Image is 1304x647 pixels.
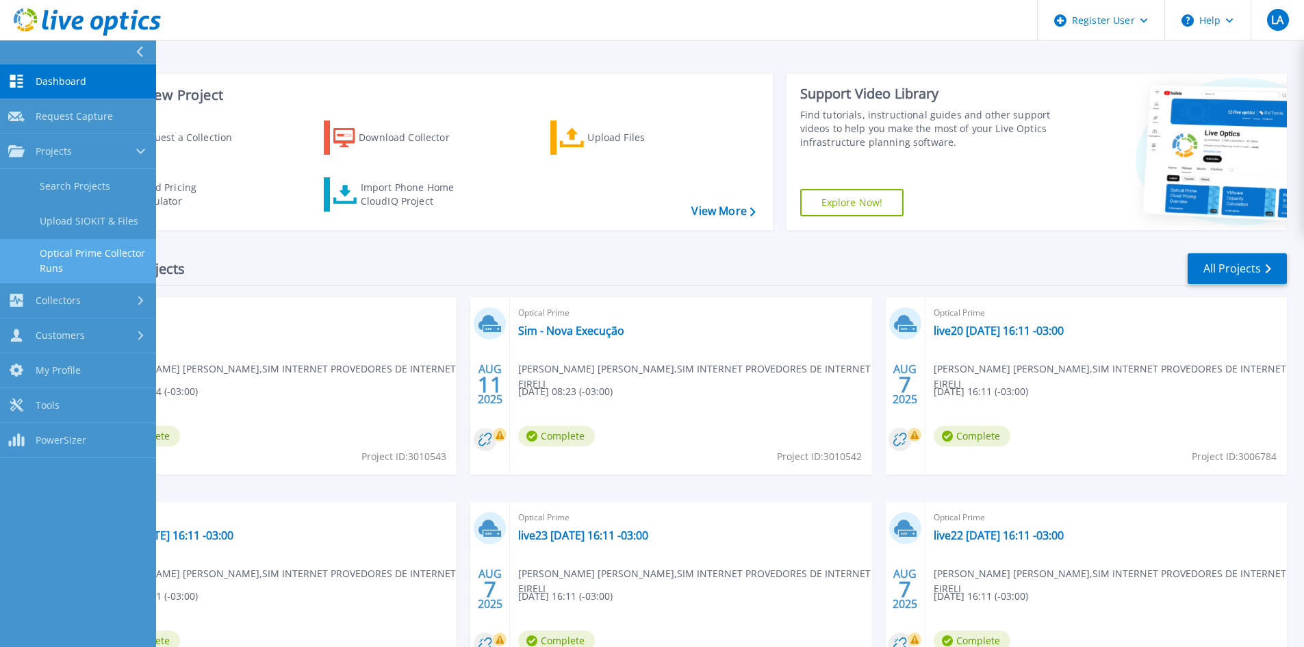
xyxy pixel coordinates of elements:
[97,177,250,212] a: Cloud Pricing Calculator
[691,205,755,218] a: View More
[103,510,448,525] span: Optical Prime
[103,305,448,320] span: Optical Prime
[36,145,72,157] span: Projects
[36,294,81,307] span: Collectors
[361,181,468,208] div: Import Phone Home CloudIQ Project
[934,361,1287,392] span: [PERSON_NAME] [PERSON_NAME] , SIM INTERNET PROVEDORES DE INTERNET EIRELI
[36,329,85,342] span: Customers
[934,589,1028,604] span: [DATE] 16:11 (-03:00)
[361,449,446,464] span: Project ID: 3010543
[934,305,1279,320] span: Optical Prime
[1271,14,1283,25] span: LA
[134,181,244,208] div: Cloud Pricing Calculator
[587,124,697,151] div: Upload Files
[103,566,457,596] span: [PERSON_NAME] [PERSON_NAME] , SIM INTERNET PROVEDORES DE INTERNET EIRELI
[97,120,250,155] a: Request a Collection
[518,589,613,604] span: [DATE] 16:11 (-03:00)
[484,583,496,595] span: 7
[934,324,1064,338] a: live20 [DATE] 16:11 -03:00
[36,434,86,446] span: PowerSizer
[136,124,246,151] div: Request a Collection
[36,399,60,411] span: Tools
[777,449,862,464] span: Project ID: 3010542
[1188,253,1287,284] a: All Projects
[934,426,1010,446] span: Complete
[934,529,1064,542] a: live22 [DATE] 16:11 -03:00
[359,124,468,151] div: Download Collector
[934,384,1028,399] span: [DATE] 16:11 (-03:00)
[477,359,503,409] div: AUG 2025
[800,85,1056,103] div: Support Video Library
[892,564,918,614] div: AUG 2025
[934,566,1287,596] span: [PERSON_NAME] [PERSON_NAME] , SIM INTERNET PROVEDORES DE INTERNET EIRELI
[899,583,911,595] span: 7
[518,324,624,338] a: Sim - Nova Execução
[518,566,871,596] span: [PERSON_NAME] [PERSON_NAME] , SIM INTERNET PROVEDORES DE INTERNET EIRELI
[36,75,86,88] span: Dashboard
[103,529,233,542] a: live21 [DATE] 16:11 -03:00
[36,110,113,123] span: Request Capture
[518,361,871,392] span: [PERSON_NAME] [PERSON_NAME] , SIM INTERNET PROVEDORES DE INTERNET EIRELI
[324,120,476,155] a: Download Collector
[550,120,703,155] a: Upload Files
[518,529,648,542] a: live23 [DATE] 16:11 -03:00
[800,108,1056,149] div: Find tutorials, instructional guides and other support videos to help you make the most of your L...
[97,88,755,103] h3: Start a New Project
[518,426,595,446] span: Complete
[518,510,863,525] span: Optical Prime
[518,384,613,399] span: [DATE] 08:23 (-03:00)
[934,510,1279,525] span: Optical Prime
[518,305,863,320] span: Optical Prime
[478,379,502,390] span: 11
[899,379,911,390] span: 7
[103,361,457,392] span: [PERSON_NAME] [PERSON_NAME] , SIM INTERNET PROVEDORES DE INTERNET EIRELI
[36,364,81,377] span: My Profile
[800,189,904,216] a: Explore Now!
[892,359,918,409] div: AUG 2025
[477,564,503,614] div: AUG 2025
[1192,449,1277,464] span: Project ID: 3006784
